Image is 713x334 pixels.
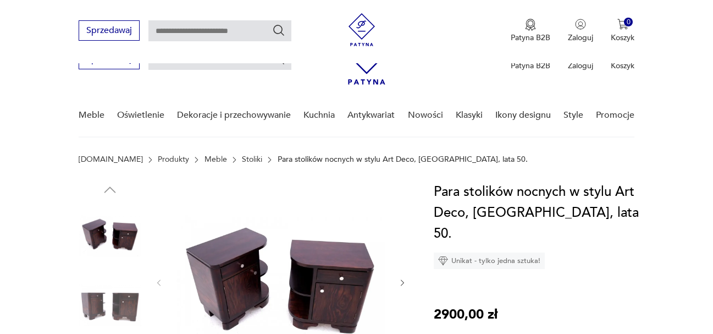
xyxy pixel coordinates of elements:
[568,61,593,71] p: Zaloguj
[563,94,583,136] a: Style
[158,155,189,164] a: Produkty
[511,61,550,71] p: Patyna B2B
[495,94,551,136] a: Ikony designu
[242,155,262,164] a: Stoliki
[303,94,335,136] a: Kuchnia
[568,32,593,43] p: Zaloguj
[347,94,395,136] a: Antykwariat
[568,19,593,43] button: Zaloguj
[79,56,140,64] a: Sprzedawaj
[272,24,285,37] button: Szukaj
[117,94,164,136] a: Oświetlenie
[177,94,291,136] a: Dekoracje i przechowywanie
[434,304,498,325] p: 2900,00 zł
[624,18,633,27] div: 0
[434,253,545,269] div: Unikat - tylko jedna sztuka!
[525,19,536,31] img: Ikona medalu
[511,19,550,43] a: Ikona medaluPatyna B2B
[611,19,634,43] button: 0Koszyk
[345,13,378,46] img: Patyna - sklep z meblami i dekoracjami vintage
[204,155,227,164] a: Meble
[611,32,634,43] p: Koszyk
[617,19,628,30] img: Ikona koszyka
[456,94,483,136] a: Klasyki
[408,94,443,136] a: Nowości
[79,20,140,41] button: Sprzedawaj
[79,94,104,136] a: Meble
[79,28,140,35] a: Sprzedawaj
[511,32,550,43] p: Patyna B2B
[575,19,586,30] img: Ikonka użytkownika
[79,155,143,164] a: [DOMAIN_NAME]
[79,204,141,266] img: Zdjęcie produktu Para stolików nocnych w stylu Art Deco, Polska, lata 50.
[278,155,528,164] p: Para stolików nocnych w stylu Art Deco, [GEOGRAPHIC_DATA], lata 50.
[596,94,634,136] a: Promocje
[611,61,634,71] p: Koszyk
[438,256,448,266] img: Ikona diamentu
[434,182,656,244] h1: Para stolików nocnych w stylu Art Deco, [GEOGRAPHIC_DATA], lata 50.
[511,19,550,43] button: Patyna B2B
